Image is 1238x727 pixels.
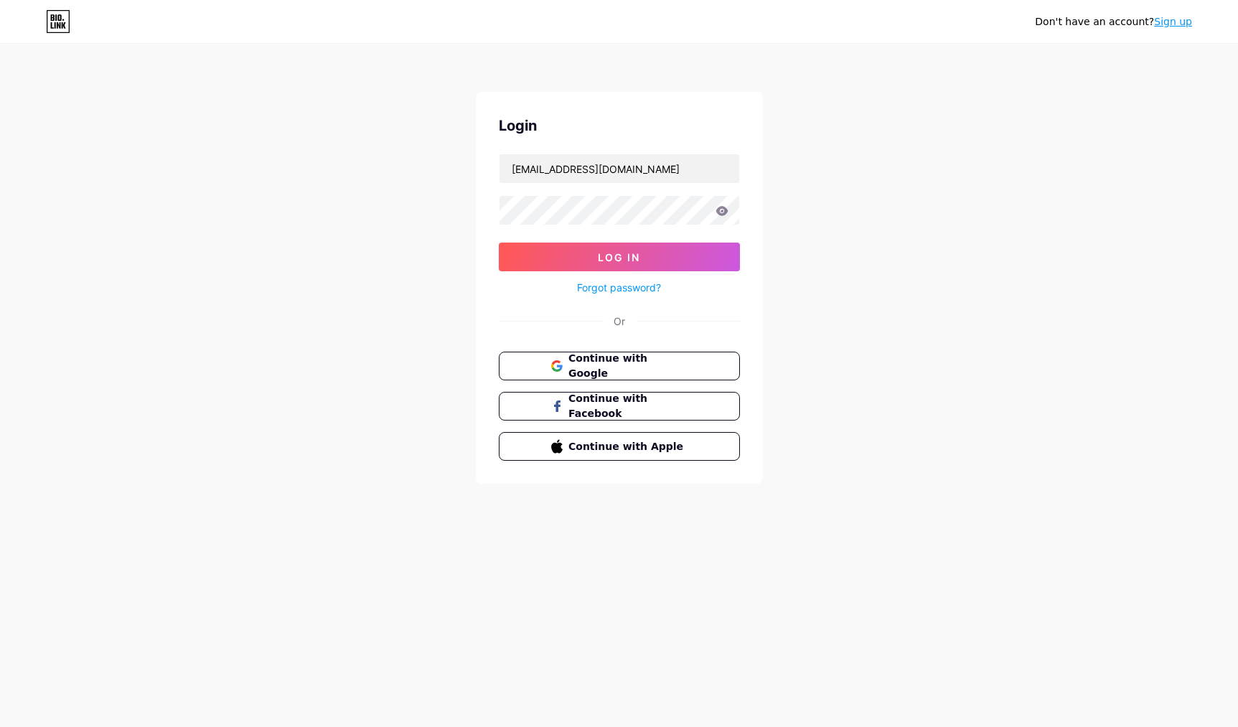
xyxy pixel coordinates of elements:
[499,392,740,421] button: Continue with Facebook
[614,314,625,329] div: Or
[500,154,739,183] input: Username
[598,251,640,263] span: Log In
[1154,16,1192,27] a: Sign up
[499,352,740,380] button: Continue with Google
[499,115,740,136] div: Login
[577,280,661,295] a: Forgot password?
[568,351,687,381] span: Continue with Google
[1035,14,1192,29] div: Don't have an account?
[568,391,687,421] span: Continue with Facebook
[568,439,687,454] span: Continue with Apple
[499,243,740,271] button: Log In
[499,432,740,461] button: Continue with Apple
